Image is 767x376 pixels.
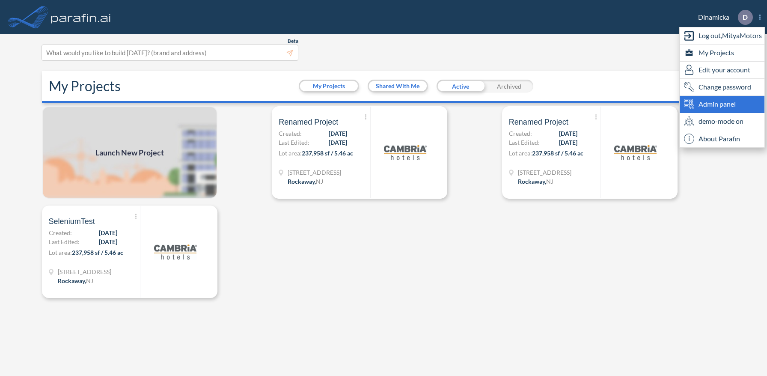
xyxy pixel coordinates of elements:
span: Created: [279,129,302,138]
span: Lot area: [509,149,532,157]
span: 321 Mt Hope Ave [518,168,571,177]
span: NJ [546,178,553,185]
span: NJ [316,178,323,185]
span: 237,958 sf / 5.46 ac [72,249,123,256]
span: [DATE] [559,129,577,138]
span: Admin panel [699,99,736,109]
div: Rockaway, NJ [518,177,553,186]
span: My Projects [699,48,734,58]
div: Rockaway, NJ [58,276,93,285]
span: [DATE] [329,138,347,147]
img: add [42,106,217,199]
span: NJ [86,277,93,284]
span: [DATE] [559,138,577,147]
span: 237,958 sf / 5.46 ac [302,149,353,157]
span: i [684,134,694,144]
span: Lot area: [279,149,302,157]
span: Beta [288,38,298,45]
a: Launch New Project [42,106,217,199]
span: Last Edited: [509,138,540,147]
div: Rockaway, NJ [288,177,323,186]
div: Active [437,80,485,93]
span: Renamed Project [509,117,568,127]
div: About Parafin [680,130,764,147]
span: Rockaway , [288,178,316,185]
span: 237,958 sf / 5.46 ac [532,149,583,157]
img: logo [384,131,427,174]
span: Last Edited: [49,237,80,246]
span: 321 Mt Hope Ave [288,168,341,177]
span: [DATE] [99,228,117,237]
span: [DATE] [329,129,347,138]
span: [DATE] [99,237,117,246]
img: logo [49,9,113,26]
img: logo [154,230,197,273]
span: Change password [699,82,751,92]
span: Rockaway , [518,178,546,185]
button: My Projects [300,81,358,91]
img: logo [614,131,657,174]
span: Renamed Project [279,117,338,127]
span: Lot area: [49,249,72,256]
span: Edit your account [699,65,750,75]
span: Created: [49,228,72,237]
span: Launch New Project [95,147,164,158]
span: Rockaway , [58,277,86,284]
div: Edit user [680,62,764,79]
span: demo-mode on [699,116,743,126]
span: 321 Mt Hope Ave [58,267,111,276]
p: D [743,13,748,21]
div: Admin panel [680,96,764,113]
div: Change password [680,79,764,96]
span: Log out, MityaMotors [699,30,762,41]
h2: My Projects [49,78,121,94]
span: Last Edited: [279,138,309,147]
div: demo-mode on [680,113,764,130]
div: My Projects [680,45,764,62]
div: Dinamicka [685,10,761,25]
div: Log out [680,27,764,45]
span: About Parafin [699,134,740,144]
button: Shared With Me [369,81,427,91]
span: Created: [509,129,532,138]
span: SeleniumTest [49,216,95,227]
div: Archived [485,80,533,93]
